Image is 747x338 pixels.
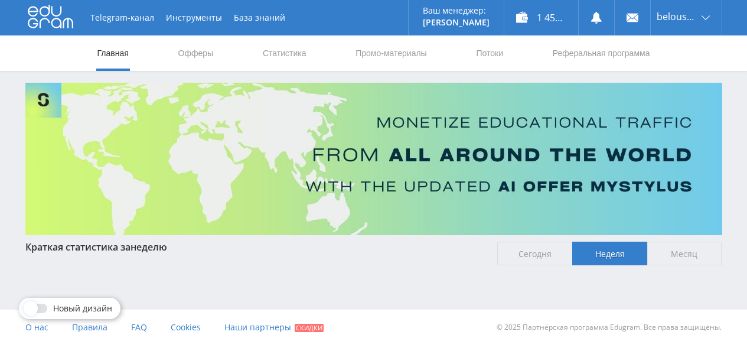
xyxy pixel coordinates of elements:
span: О нас [25,321,48,333]
span: Неделя [572,242,647,265]
a: Офферы [177,35,215,71]
span: Месяц [647,242,722,265]
a: Промо-материалы [354,35,428,71]
span: Правила [72,321,107,333]
span: belousova1964 [657,12,698,21]
a: Реферальная программа [552,35,651,71]
div: Краткая статистика за [25,242,486,252]
p: [PERSON_NAME] [423,18,490,27]
span: Скидки [295,324,324,332]
span: неделю [131,240,167,253]
p: Ваш менеджер: [423,6,490,15]
span: Новый дизайн [53,304,112,313]
a: Потоки [475,35,504,71]
span: FAQ [131,321,147,333]
span: Наши партнеры [224,321,291,333]
a: Статистика [262,35,308,71]
span: Сегодня [497,242,572,265]
span: Cookies [171,321,201,333]
img: Banner [25,83,722,235]
a: Главная [96,35,130,71]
